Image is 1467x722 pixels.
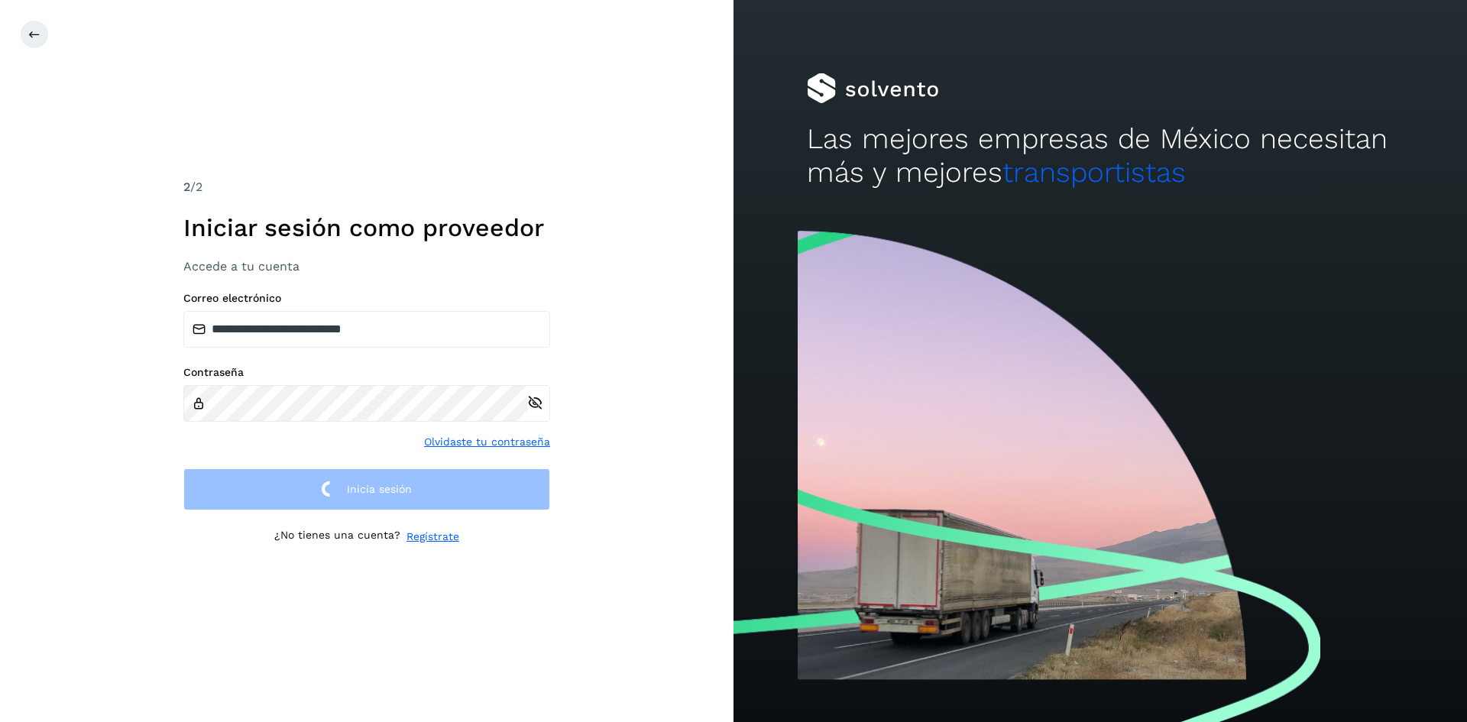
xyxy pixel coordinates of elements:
button: Inicia sesión [183,468,550,510]
h3: Accede a tu cuenta [183,259,550,274]
div: /2 [183,178,550,196]
label: Correo electrónico [183,292,550,305]
span: Inicia sesión [347,484,412,494]
a: Olvidaste tu contraseña [424,434,550,450]
a: Regístrate [406,529,459,545]
span: 2 [183,180,190,194]
h1: Iniciar sesión como proveedor [183,213,550,242]
h2: Las mejores empresas de México necesitan más y mejores [807,122,1394,190]
p: ¿No tienes una cuenta? [274,529,400,545]
label: Contraseña [183,366,550,379]
span: transportistas [1002,156,1186,189]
